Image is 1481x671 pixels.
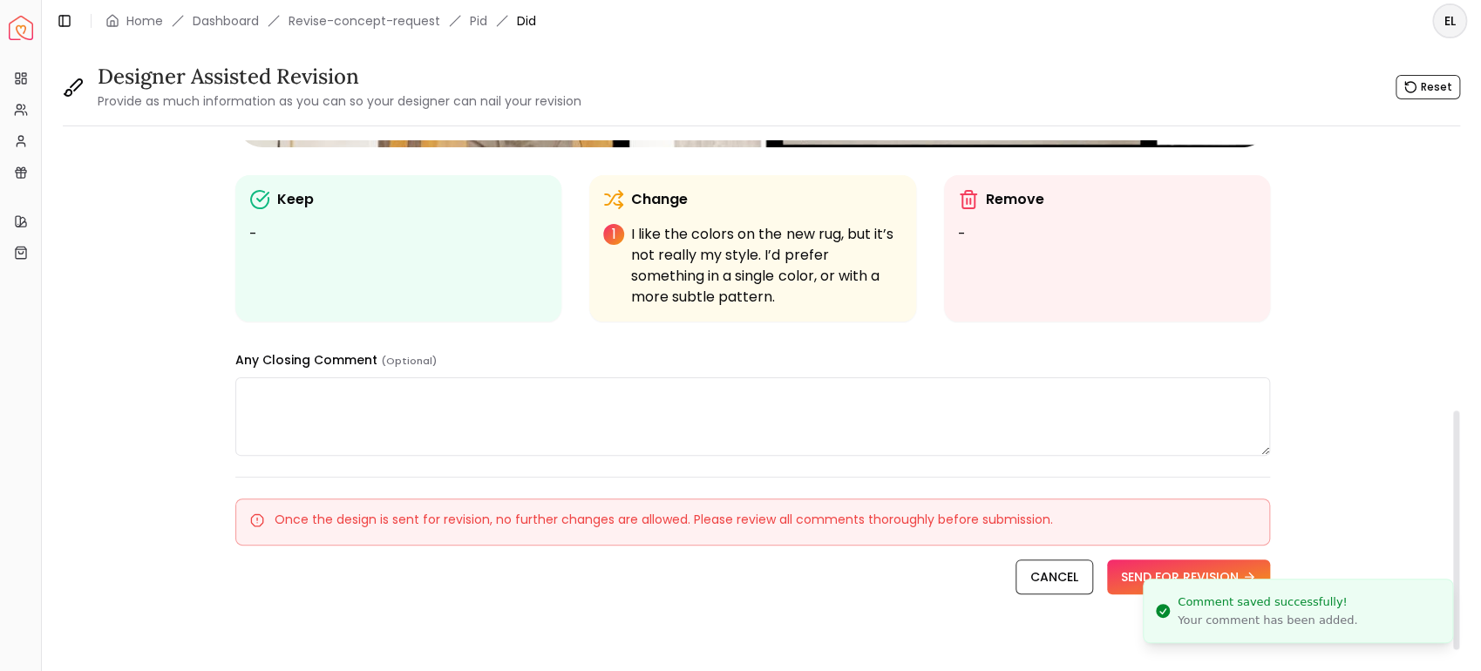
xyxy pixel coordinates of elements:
label: Any Closing Comment [235,351,437,369]
span: EL [1434,5,1465,37]
p: I like the colors on the new rug, but it’s not really my style. I’d prefer something in a single ... [631,224,901,308]
div: Comment saved successfully! [1178,593,1357,611]
nav: breadcrumb [105,12,536,30]
img: Spacejoy Logo [9,16,33,40]
a: CANCEL [1016,559,1093,594]
p: Keep [277,189,314,210]
p: 1 [603,224,624,245]
h3: Designer Assisted Revision [98,63,581,91]
small: (Optional) [381,354,437,368]
button: EL [1432,3,1467,38]
div: Your comment has been added. [1178,613,1357,628]
ul: - [249,224,547,245]
button: Reset [1396,75,1460,99]
a: Revise-concept-request [289,12,440,30]
a: Pid [470,12,487,30]
a: Home [126,12,163,30]
span: Did [517,12,536,30]
button: SEND FOR REVISION [1107,559,1270,594]
small: Provide as much information as you can so your designer can nail your revision [98,92,581,110]
p: Remove [986,189,1044,210]
p: Change [631,189,688,210]
div: Once the design is sent for revision, no further changes are allowed. Please review all comments ... [250,511,1255,528]
a: Spacejoy [9,16,33,40]
a: Dashboard [193,12,259,30]
ul: - [958,224,1256,245]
